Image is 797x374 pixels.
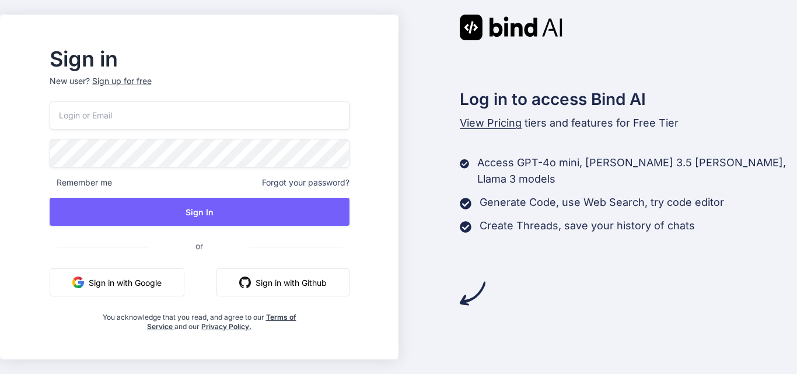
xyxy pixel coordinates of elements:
[92,75,152,87] div: Sign up for free
[460,117,522,129] span: View Pricing
[239,277,251,288] img: github
[480,218,695,234] p: Create Threads, save your history of chats
[460,115,797,131] p: tiers and features for Free Tier
[50,198,349,226] button: Sign In
[480,194,724,211] p: Generate Code, use Web Search, try code editor
[50,177,112,188] span: Remember me
[72,277,84,288] img: google
[149,232,250,260] span: or
[460,15,562,40] img: Bind AI logo
[460,281,485,306] img: arrow
[50,268,184,296] button: Sign in with Google
[216,268,349,296] button: Sign in with Github
[50,101,349,130] input: Login or Email
[99,306,299,331] div: You acknowledge that you read, and agree to our and our
[50,75,349,101] p: New user?
[147,313,296,331] a: Terms of Service
[201,322,251,331] a: Privacy Policy.
[460,87,797,111] h2: Log in to access Bind AI
[262,177,349,188] span: Forgot your password?
[50,50,349,68] h2: Sign in
[477,155,797,187] p: Access GPT-4o mini, [PERSON_NAME] 3.5 [PERSON_NAME], Llama 3 models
